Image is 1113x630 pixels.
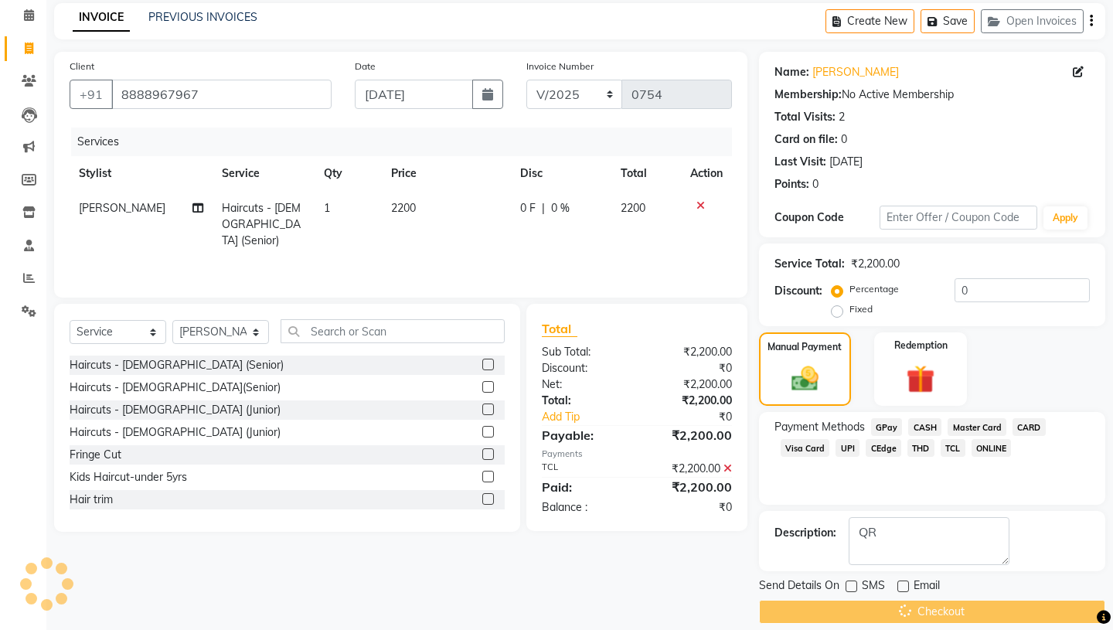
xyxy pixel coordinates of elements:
[637,478,744,496] div: ₹2,200.00
[849,282,899,296] label: Percentage
[783,363,827,394] img: _cash.svg
[880,206,1037,230] input: Enter Offer / Coupon Code
[70,60,94,73] label: Client
[222,201,301,247] span: Haircuts - [DEMOGRAPHIC_DATA] (Senior)
[542,200,545,216] span: |
[281,319,505,343] input: Search or Scan
[79,201,165,215] span: [PERSON_NAME]
[781,439,830,457] span: Visa Card
[73,4,130,32] a: INVOICE
[70,447,121,463] div: Fringe Cut
[774,283,822,299] div: Discount:
[774,256,845,272] div: Service Total:
[768,340,842,354] label: Manual Payment
[637,461,744,477] div: ₹2,200.00
[637,393,744,409] div: ₹2,200.00
[914,577,940,597] span: Email
[530,409,655,425] a: Add Tip
[70,357,284,373] div: Haircuts - [DEMOGRAPHIC_DATA] (Senior)
[774,525,836,541] div: Description:
[972,439,1012,457] span: ONLINE
[774,109,836,125] div: Total Visits:
[774,64,809,80] div: Name:
[774,87,842,103] div: Membership:
[637,360,744,376] div: ₹0
[759,577,839,597] span: Send Details On
[774,131,838,148] div: Card on file:
[70,469,187,485] div: Kids Haircut-under 5yrs
[655,409,744,425] div: ₹0
[542,321,577,337] span: Total
[551,200,570,216] span: 0 %
[382,156,510,191] th: Price
[637,344,744,360] div: ₹2,200.00
[315,156,383,191] th: Qty
[520,200,536,216] span: 0 F
[637,376,744,393] div: ₹2,200.00
[530,499,637,516] div: Balance :
[70,424,281,441] div: Haircuts - [DEMOGRAPHIC_DATA] (Junior)
[774,209,880,226] div: Coupon Code
[70,402,281,418] div: Haircuts - [DEMOGRAPHIC_DATA] (Junior)
[530,426,637,444] div: Payable:
[355,60,376,73] label: Date
[621,201,645,215] span: 2200
[981,9,1084,33] button: Open Invoices
[851,256,900,272] div: ₹2,200.00
[681,156,732,191] th: Action
[812,64,899,80] a: [PERSON_NAME]
[841,131,847,148] div: 0
[849,302,873,316] label: Fixed
[530,376,637,393] div: Net:
[70,156,213,191] th: Stylist
[921,9,975,33] button: Save
[829,154,863,170] div: [DATE]
[908,418,941,436] span: CASH
[324,201,330,215] span: 1
[70,380,281,396] div: Haircuts - [DEMOGRAPHIC_DATA](Senior)
[111,80,332,109] input: Search by Name/Mobile/Email/Code
[530,360,637,376] div: Discount:
[391,201,416,215] span: 2200
[897,362,944,397] img: _gift.svg
[637,426,744,444] div: ₹2,200.00
[836,439,859,457] span: UPI
[611,156,681,191] th: Total
[839,109,845,125] div: 2
[862,577,885,597] span: SMS
[542,448,732,461] div: Payments
[511,156,611,191] th: Disc
[948,418,1006,436] span: Master Card
[774,176,809,192] div: Points:
[825,9,914,33] button: Create New
[530,393,637,409] div: Total:
[530,344,637,360] div: Sub Total:
[774,154,826,170] div: Last Visit:
[213,156,315,191] th: Service
[526,60,594,73] label: Invoice Number
[1013,418,1046,436] span: CARD
[1043,206,1087,230] button: Apply
[530,478,637,496] div: Paid:
[70,492,113,508] div: Hair trim
[774,87,1090,103] div: No Active Membership
[894,339,948,352] label: Redemption
[907,439,934,457] span: THD
[530,461,637,477] div: TCL
[71,128,744,156] div: Services
[941,439,965,457] span: TCL
[148,10,257,24] a: PREVIOUS INVOICES
[774,419,865,435] span: Payment Methods
[871,418,903,436] span: GPay
[812,176,819,192] div: 0
[637,499,744,516] div: ₹0
[866,439,901,457] span: CEdge
[70,80,113,109] button: +91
